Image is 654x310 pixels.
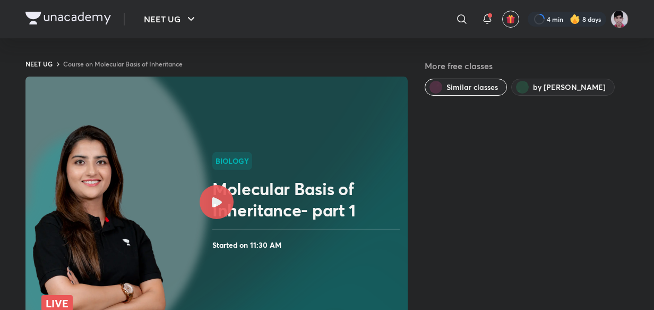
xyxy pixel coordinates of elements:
[570,14,580,24] img: streak
[610,10,629,28] img: Alok Mishra
[425,60,629,72] h5: More free classes
[506,14,515,24] img: avatar
[137,9,204,30] button: NEET UG
[502,11,519,28] button: avatar
[446,82,498,93] span: Similar classes
[425,79,507,96] button: Similar classes
[25,12,111,24] img: Company Logo
[212,178,403,221] h2: Molecular Basis of Inheritance- part 1
[212,238,403,252] h4: Started on 11:30 AM
[25,12,111,27] a: Company Logo
[533,82,606,93] span: by Seep Pahuja
[25,60,53,68] a: NEET UG
[511,79,615,96] button: by Seep Pahuja
[63,60,183,68] a: Course on Molecular Basis of Inheritance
